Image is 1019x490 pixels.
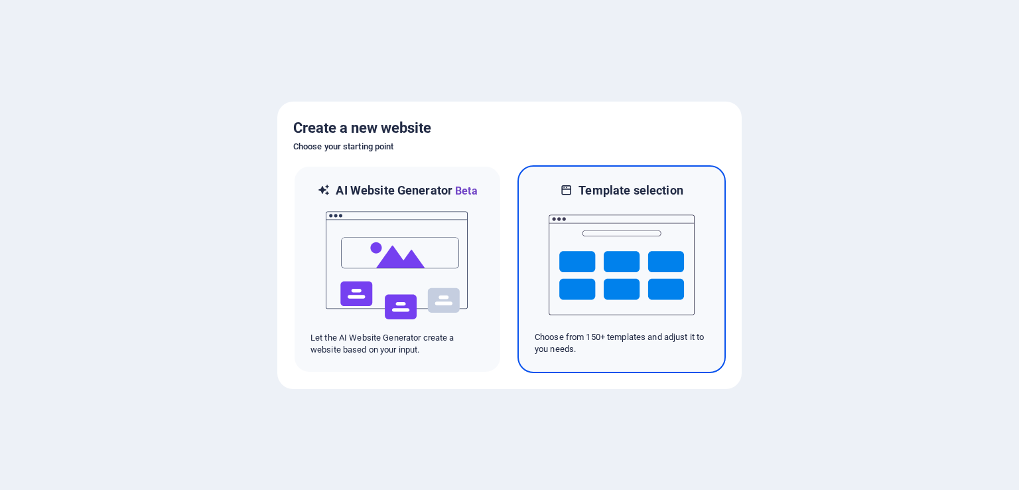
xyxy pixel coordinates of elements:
[535,331,709,355] p: Choose from 150+ templates and adjust it to you needs.
[452,185,478,197] span: Beta
[293,139,726,155] h6: Choose your starting point
[293,165,502,373] div: AI Website GeneratorBetaaiLet the AI Website Generator create a website based on your input.
[336,183,477,199] h6: AI Website Generator
[517,165,726,373] div: Template selectionChoose from 150+ templates and adjust it to you needs.
[578,183,683,199] h6: Template selection
[310,332,484,356] p: Let the AI Website Generator create a website based on your input.
[324,199,470,332] img: ai
[293,118,726,139] h5: Create a new website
